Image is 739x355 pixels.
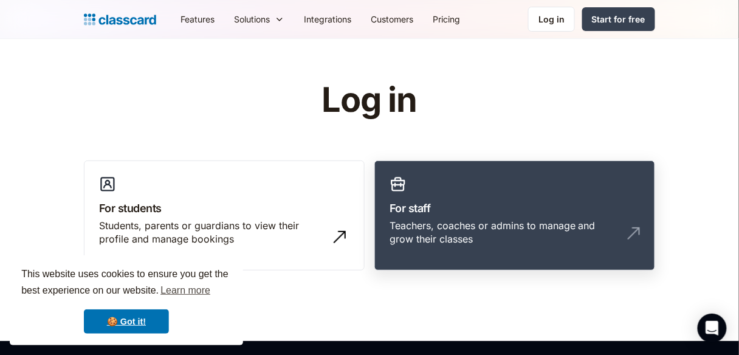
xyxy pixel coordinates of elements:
[528,7,575,32] a: Log in
[234,13,270,26] div: Solutions
[698,314,727,343] div: Open Intercom Messenger
[374,160,655,271] a: For staffTeachers, coaches or admins to manage and grow their classes
[84,11,156,28] a: home
[10,255,243,345] div: cookieconsent
[84,309,169,334] a: dismiss cookie message
[21,267,232,300] span: This website uses cookies to ensure you get the best experience on our website.
[159,281,212,300] a: learn more about cookies
[361,5,423,33] a: Customers
[99,200,349,216] h3: For students
[390,219,616,246] div: Teachers, coaches or admins to manage and grow their classes
[423,5,470,33] a: Pricing
[294,5,361,33] a: Integrations
[224,5,294,33] div: Solutions
[99,219,325,246] div: Students, parents or guardians to view their profile and manage bookings
[538,13,565,26] div: Log in
[390,200,640,216] h3: For staff
[592,13,645,26] div: Start for free
[171,5,224,33] a: Features
[177,81,563,119] h1: Log in
[84,160,365,271] a: For studentsStudents, parents or guardians to view their profile and manage bookings
[582,7,655,31] a: Start for free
